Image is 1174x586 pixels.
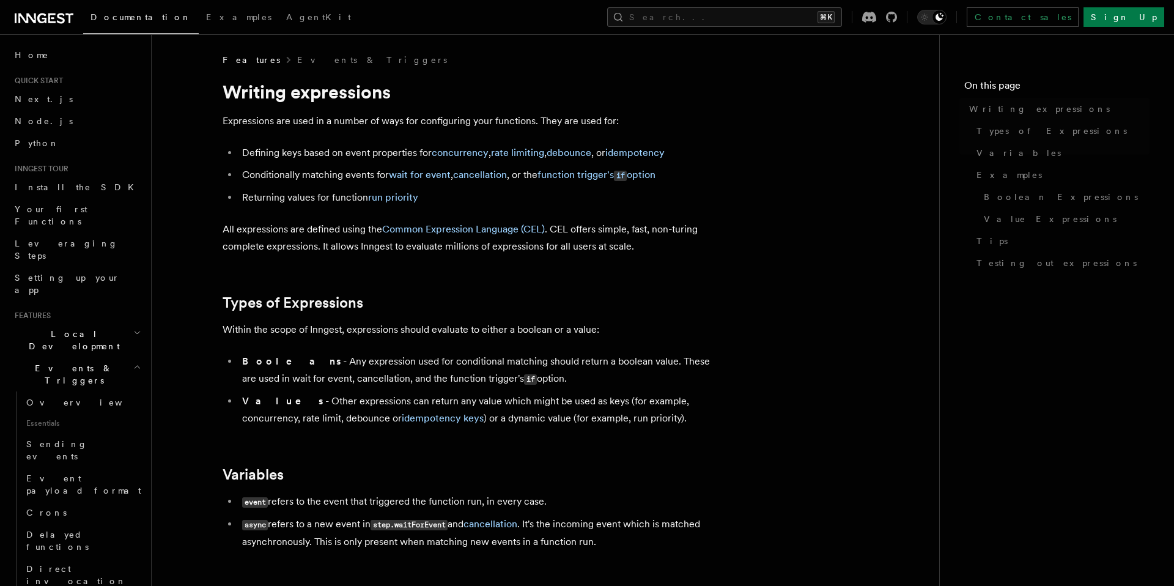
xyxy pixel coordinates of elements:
span: Direct invocation [26,564,127,586]
a: Event payload format [21,467,144,502]
a: Testing out expressions [972,252,1150,274]
code: async [242,520,268,530]
a: Install the SDK [10,176,144,198]
a: Variables [972,142,1150,164]
a: Next.js [10,88,144,110]
a: Value Expressions [979,208,1150,230]
code: if [524,374,537,385]
span: Your first Functions [15,204,87,226]
span: Features [223,54,280,66]
a: debounce [547,147,591,158]
a: Node.js [10,110,144,132]
span: Boolean Expressions [984,191,1138,203]
strong: Values [242,395,325,407]
span: Overview [26,398,152,407]
p: All expressions are defined using the . CEL offers simple, fast, non-turing complete expressions.... [223,221,712,255]
a: Events & Triggers [297,54,447,66]
a: Delayed functions [21,524,144,558]
span: Essentials [21,414,144,433]
li: Defining keys based on event properties for , , , or [238,144,712,161]
strong: Booleans [242,355,343,367]
span: Testing out expressions [976,257,1137,269]
a: Python [10,132,144,154]
a: Types of Expressions [223,294,363,311]
p: Within the scope of Inngest, expressions should evaluate to either a boolean or a value: [223,321,712,338]
button: Local Development [10,323,144,357]
a: Variables [223,466,284,483]
span: Install the SDK [15,182,141,192]
button: Toggle dark mode [917,10,947,24]
li: - Any expression used for conditional matching should return a boolean value. These are used in w... [238,353,712,388]
span: Examples [976,169,1042,181]
li: refers to a new event in and . It's the incoming event which is matched asynchronously. This is o... [238,516,712,551]
span: Crons [26,508,67,517]
a: cancellation [453,169,507,180]
a: wait for event [389,169,451,180]
a: Crons [21,502,144,524]
a: cancellation [463,518,517,530]
span: Types of Expressions [976,125,1127,137]
code: if [614,171,627,181]
a: run priority [368,191,418,203]
span: Next.js [15,94,73,104]
span: Python [15,138,59,148]
h4: On this page [964,78,1150,98]
span: Home [15,49,49,61]
a: AgentKit [279,4,358,33]
span: Inngest tour [10,164,68,174]
a: Writing expressions [964,98,1150,120]
span: Examples [206,12,271,22]
a: Sign Up [1084,7,1164,27]
a: Boolean Expressions [979,186,1150,208]
span: Local Development [10,328,133,352]
li: Returning values for function [238,189,712,206]
code: event [242,497,268,508]
a: Home [10,44,144,66]
button: Events & Triggers [10,357,144,391]
span: Value Expressions [984,213,1117,225]
a: rate limiting [491,147,544,158]
a: Examples [972,164,1150,186]
a: Tips [972,230,1150,252]
a: function trigger'sifoption [537,169,655,180]
span: Leveraging Steps [15,239,118,261]
a: Documentation [83,4,199,34]
span: Delayed functions [26,530,89,552]
span: Quick start [10,76,63,86]
a: Leveraging Steps [10,232,144,267]
a: idempotency keys [402,412,484,424]
a: Examples [199,4,279,33]
span: Node.js [15,116,73,126]
a: Common Expression Language (CEL) [382,223,545,235]
a: Contact sales [967,7,1079,27]
a: Sending events [21,433,144,467]
span: Writing expressions [969,103,1110,115]
span: Variables [976,147,1061,159]
code: step.waitForEvent [371,520,448,530]
span: Documentation [90,12,191,22]
a: Your first Functions [10,198,144,232]
span: Event payload format [26,473,141,495]
button: Search...⌘K [607,7,842,27]
span: Events & Triggers [10,362,133,387]
li: Conditionally matching events for , , or the [238,166,712,184]
span: Setting up your app [15,273,120,295]
a: Types of Expressions [972,120,1150,142]
a: Overview [21,391,144,414]
a: Setting up your app [10,267,144,301]
span: AgentKit [286,12,351,22]
h1: Writing expressions [223,81,712,103]
kbd: ⌘K [818,11,835,23]
span: Sending events [26,439,87,461]
span: Tips [976,235,1008,247]
a: idempotency [605,147,665,158]
p: Expressions are used in a number of ways for configuring your functions. They are used for: [223,113,712,130]
li: refers to the event that triggered the function run, in every case. [238,493,712,511]
li: - Other expressions can return any value which might be used as keys (for example, concurrency, r... [238,393,712,427]
a: concurrency [432,147,489,158]
span: Features [10,311,51,321]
